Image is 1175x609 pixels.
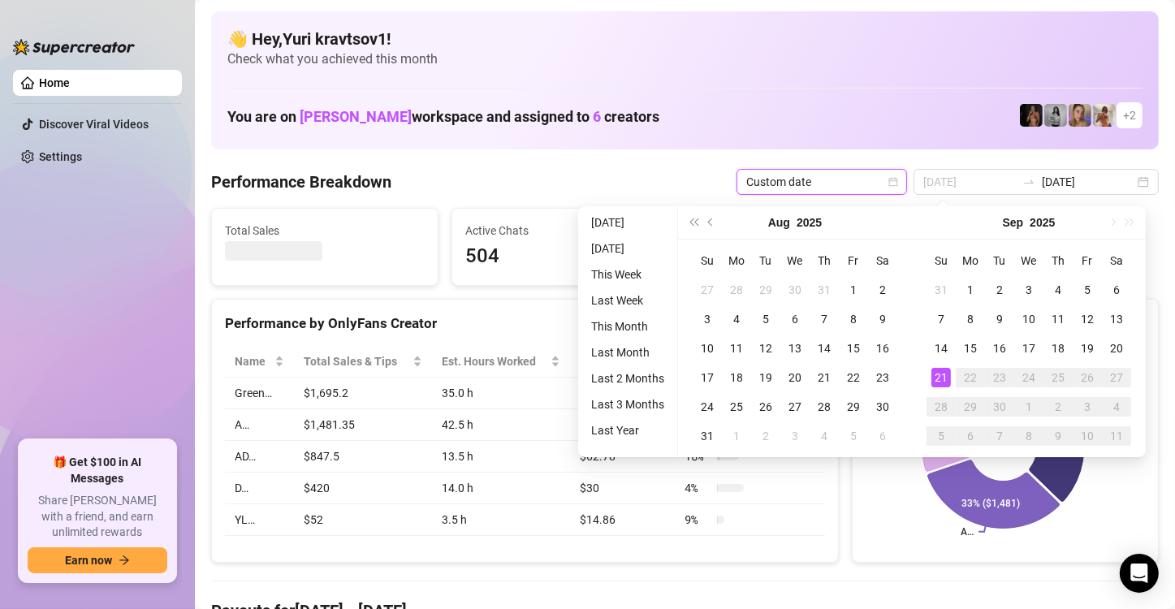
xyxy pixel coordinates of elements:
div: 28 [931,397,951,417]
div: 15 [844,339,863,358]
td: 2025-09-07 [927,304,956,334]
li: Last Week [585,291,671,310]
span: Share [PERSON_NAME] with a friend, and earn unlimited rewards [28,493,167,541]
td: 2025-09-12 [1073,304,1102,334]
div: 21 [931,368,951,387]
h4: 👋 Hey, Yuri kravtsov1 ! [227,28,1143,50]
th: Fr [1073,246,1102,275]
td: 2025-09-21 [927,363,956,392]
th: Mo [956,246,985,275]
td: 2025-09-10 [1014,304,1043,334]
span: 4 % [685,479,711,497]
span: Active Chats [465,222,665,240]
div: 1 [1019,397,1039,417]
span: 504 [465,241,665,272]
td: 2025-09-13 [1102,304,1131,334]
span: Total Sales & Tips [304,352,408,370]
h1: You are on workspace and assigned to creators [227,108,659,126]
td: 2025-08-07 [810,304,839,334]
div: 3 [785,426,805,446]
div: 13 [1107,309,1126,329]
td: 3.5 h [432,504,570,536]
li: Last 2 Months [585,369,671,388]
li: [DATE] [585,239,671,258]
div: 20 [785,368,805,387]
td: 2025-09-02 [751,421,780,451]
td: 2025-09-05 [1073,275,1102,304]
div: 3 [1019,280,1039,300]
th: Tu [751,246,780,275]
td: 2025-07-30 [780,275,810,304]
div: 12 [1078,309,1097,329]
div: 16 [873,339,892,358]
span: calendar [888,177,898,187]
img: Cherry [1069,104,1091,127]
td: 2025-08-03 [693,304,722,334]
div: 18 [727,368,746,387]
div: 4 [1107,397,1126,417]
div: 9 [1048,426,1068,446]
div: 6 [961,426,980,446]
td: 2025-09-11 [1043,304,1073,334]
td: 2025-08-09 [868,304,897,334]
img: D [1020,104,1043,127]
td: 2025-08-12 [751,334,780,363]
td: 2025-08-28 [810,392,839,421]
td: 2025-08-24 [693,392,722,421]
td: 2025-09-18 [1043,334,1073,363]
td: 2025-09-01 [722,421,751,451]
td: YL… [225,504,294,536]
div: 14 [814,339,834,358]
td: 2025-10-04 [1102,392,1131,421]
td: 2025-08-06 [780,304,810,334]
div: 4 [727,309,746,329]
li: Last Month [585,343,671,362]
td: A… [225,409,294,441]
td: 2025-09-09 [985,304,1014,334]
div: 30 [785,280,805,300]
div: 2 [990,280,1009,300]
td: 2025-09-30 [985,392,1014,421]
td: 2025-09-01 [956,275,985,304]
li: Last 3 Months [585,395,671,414]
th: We [780,246,810,275]
div: 16 [990,339,1009,358]
div: 8 [1019,426,1039,446]
div: 31 [931,280,951,300]
td: 2025-09-03 [780,421,810,451]
td: 2025-07-29 [751,275,780,304]
td: 2025-08-02 [868,275,897,304]
th: Su [927,246,956,275]
div: 4 [1048,280,1068,300]
div: 26 [1078,368,1097,387]
td: 2025-08-14 [810,334,839,363]
div: 5 [1078,280,1097,300]
div: 15 [961,339,980,358]
div: 30 [873,397,892,417]
td: 2025-08-26 [751,392,780,421]
span: swap-right [1022,175,1035,188]
div: 19 [1078,339,1097,358]
div: 21 [814,368,834,387]
td: 2025-09-04 [1043,275,1073,304]
td: 2025-10-01 [1014,392,1043,421]
div: 27 [1107,368,1126,387]
td: $30 [570,473,675,504]
td: 2025-09-03 [1014,275,1043,304]
span: Earn now [65,554,112,567]
td: 2025-09-28 [927,392,956,421]
td: 2025-08-08 [839,304,868,334]
li: [DATE] [585,213,671,232]
td: 2025-09-25 [1043,363,1073,392]
li: This Month [585,317,671,336]
div: 10 [1019,309,1039,329]
div: 14 [931,339,951,358]
th: Sa [868,246,897,275]
td: 2025-10-08 [1014,421,1043,451]
td: $14.86 [570,504,675,536]
td: 2025-09-04 [810,421,839,451]
td: 2025-09-17 [1014,334,1043,363]
div: 6 [785,309,805,329]
td: AD… [225,441,294,473]
td: 2025-09-19 [1073,334,1102,363]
